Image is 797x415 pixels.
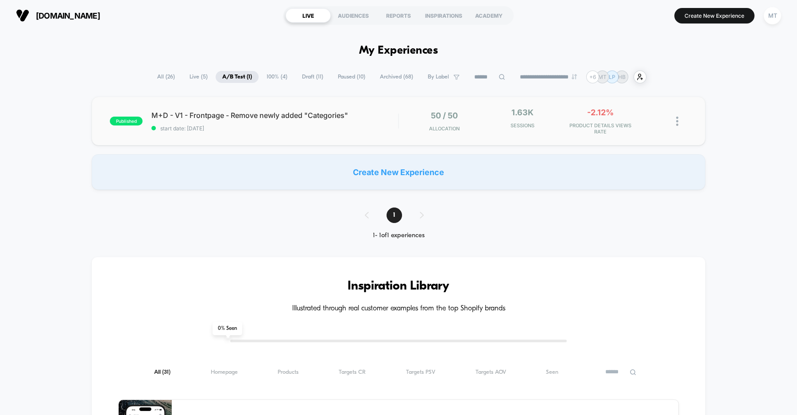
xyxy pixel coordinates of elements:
[213,322,242,335] span: 0 % Seen
[260,71,294,83] span: 100% ( 4 )
[564,122,637,135] span: PRODUCT DETAILS VIEWS RATE
[429,125,460,132] span: Allocation
[761,7,784,25] button: MT
[339,369,366,376] span: Targets CR
[618,74,626,80] p: HB
[92,154,705,190] div: Create New Experience
[406,369,435,376] span: Targets PSV
[546,369,558,376] span: Seen
[466,8,511,23] div: ACADEMY
[428,74,449,80] span: By Label
[118,305,679,313] h4: Illustrated through real customer examples from the top Shopify brands
[151,111,398,120] span: M+D - V1 - Frontpage - Remove newly added "Categories"
[486,122,559,129] span: Sessions
[421,8,466,23] div: INSPIRATIONS
[387,207,402,223] span: 1
[676,117,678,126] img: close
[118,279,679,294] h3: Inspiration Library
[431,111,458,120] span: 50 / 50
[162,369,170,375] span: ( 31 )
[356,232,441,239] div: 1 - 1 of 1 experiences
[286,8,331,23] div: LIVE
[183,71,214,83] span: Live ( 5 )
[278,369,298,376] span: Products
[331,8,376,23] div: AUDIENCES
[211,369,238,376] span: Homepage
[373,71,420,83] span: Archived ( 68 )
[16,9,29,22] img: Visually logo
[151,125,398,132] span: start date: [DATE]
[476,369,506,376] span: Targets AOV
[151,71,182,83] span: All ( 26 )
[609,74,615,80] p: LP
[598,74,607,80] p: MT
[511,108,534,117] span: 1.63k
[586,70,599,83] div: + 6
[216,71,259,83] span: A/B Test ( 1 )
[764,7,781,24] div: MT
[36,11,100,20] span: [DOMAIN_NAME]
[295,71,330,83] span: Draft ( 11 )
[13,8,103,23] button: [DOMAIN_NAME]
[359,44,438,57] h1: My Experiences
[376,8,421,23] div: REPORTS
[572,74,577,79] img: end
[154,369,170,376] span: All
[110,117,143,125] span: published
[587,108,614,117] span: -2.12%
[674,8,754,23] button: Create New Experience
[331,71,372,83] span: Paused ( 10 )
